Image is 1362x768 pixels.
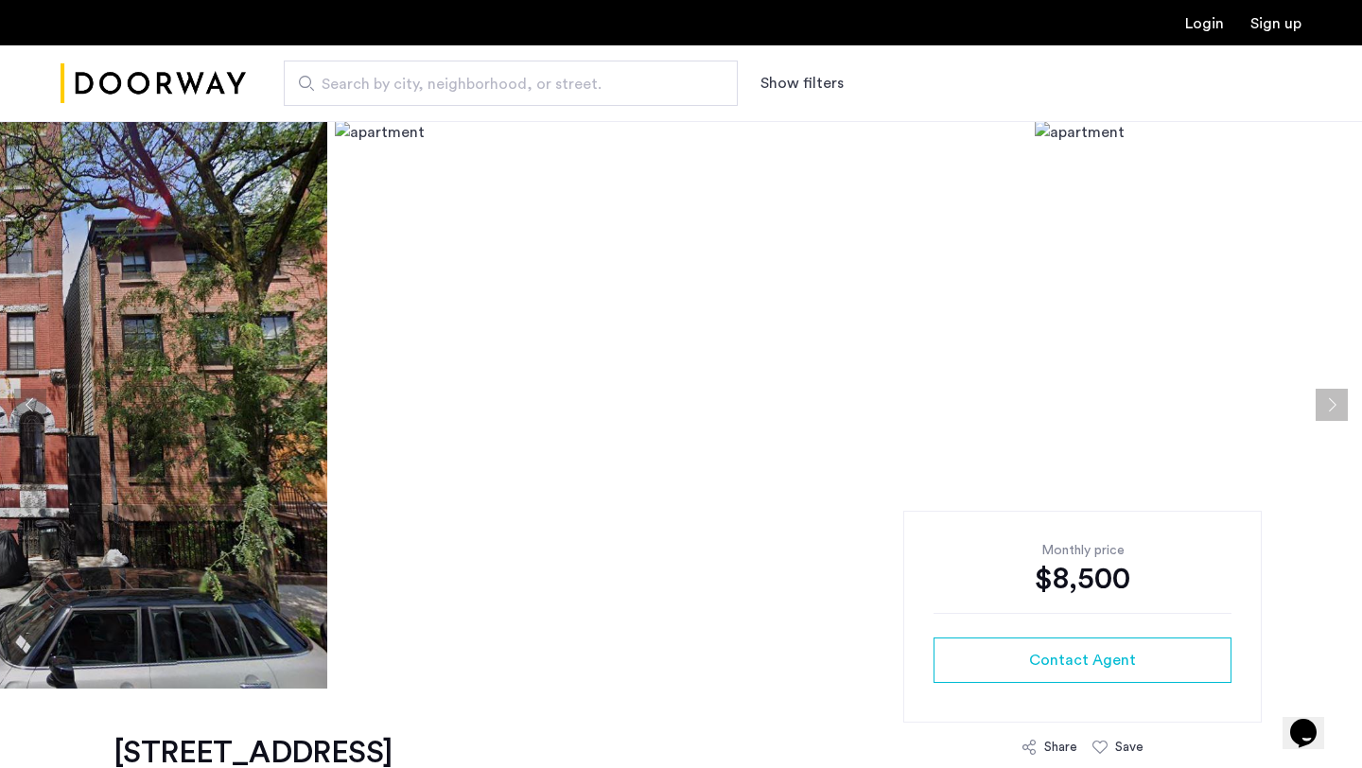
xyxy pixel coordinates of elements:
[1316,389,1348,421] button: Next apartment
[934,560,1231,598] div: $8,500
[14,389,46,421] button: Previous apartment
[1185,16,1224,31] a: Login
[1283,692,1343,749] iframe: chat widget
[760,72,844,95] button: Show or hide filters
[1115,738,1144,757] div: Save
[284,61,738,106] input: Apartment Search
[61,48,246,119] a: Cazamio Logo
[61,48,246,119] img: logo
[1029,649,1136,672] span: Contact Agent
[335,121,1027,689] img: apartment
[934,541,1231,560] div: Monthly price
[1044,738,1077,757] div: Share
[322,73,685,96] span: Search by city, neighborhood, or street.
[1250,16,1301,31] a: Registration
[934,637,1231,683] button: button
